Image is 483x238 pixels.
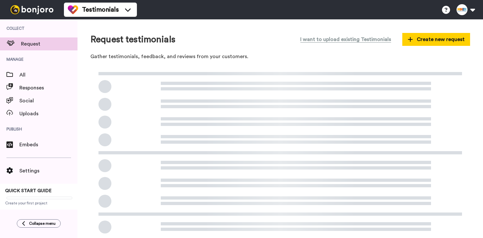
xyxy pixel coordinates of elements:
h1: Request testimonials [90,35,175,45]
span: Create your first project [5,201,72,206]
p: Gather testimonials, feedback, and reviews from your customers. [90,53,470,60]
span: Uploads [19,110,77,118]
img: tm-color.svg [68,5,78,15]
span: Settings [19,167,77,175]
button: Create new request [402,33,470,46]
span: I want to upload existing Testimonials [300,36,391,43]
span: Social [19,97,77,105]
span: Request [21,40,77,48]
span: Embeds [19,141,77,149]
span: QUICK START GUIDE [5,189,52,193]
span: Responses [19,84,77,92]
span: Collapse menu [29,221,56,226]
span: Testimonials [82,5,119,14]
span: Create new request [408,36,465,43]
span: All [19,71,77,79]
button: Collapse menu [17,219,61,228]
img: bj-logo-header-white.svg [8,5,56,14]
button: I want to upload existing Testimonials [295,32,396,47]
